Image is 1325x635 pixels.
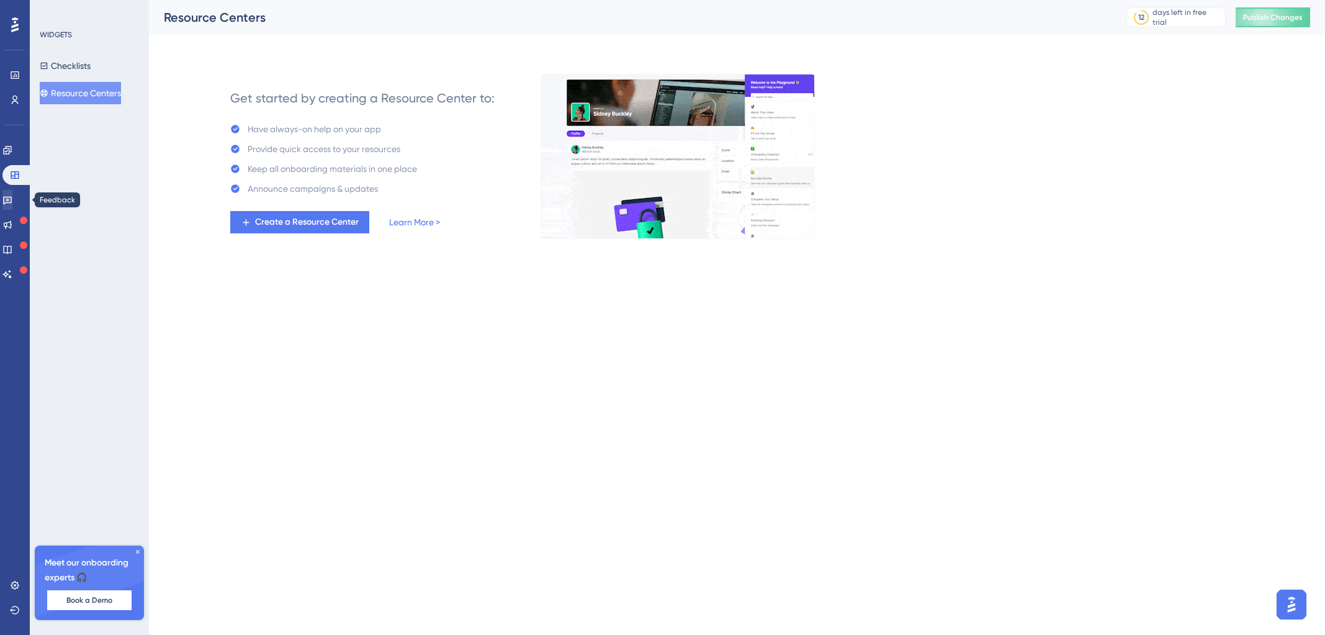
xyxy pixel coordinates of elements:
[248,181,378,196] div: Announce campaigns & updates
[541,74,815,239] img: 0356d1974f90e2cc51a660023af54dec.gif
[1236,7,1310,27] button: Publish Changes
[47,590,132,610] button: Book a Demo
[1152,7,1221,27] div: days left in free trial
[255,215,359,230] span: Create a Resource Center
[1273,586,1310,623] iframe: UserGuiding AI Assistant Launcher
[40,55,91,77] button: Checklists
[389,215,440,230] a: Learn More >
[1243,12,1303,22] span: Publish Changes
[230,89,495,107] div: Get started by creating a Resource Center to:
[66,595,112,605] span: Book a Demo
[230,211,369,233] button: Create a Resource Center
[248,122,381,137] div: Have always-on help on your app
[248,161,417,176] div: Keep all onboarding materials in one place
[164,9,1095,26] div: Resource Centers
[45,556,134,585] span: Meet our onboarding experts 🎧
[248,142,400,156] div: Provide quick access to your resources
[40,30,72,40] div: WIDGETS
[1138,12,1144,22] div: 12
[40,82,121,104] button: Resource Centers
